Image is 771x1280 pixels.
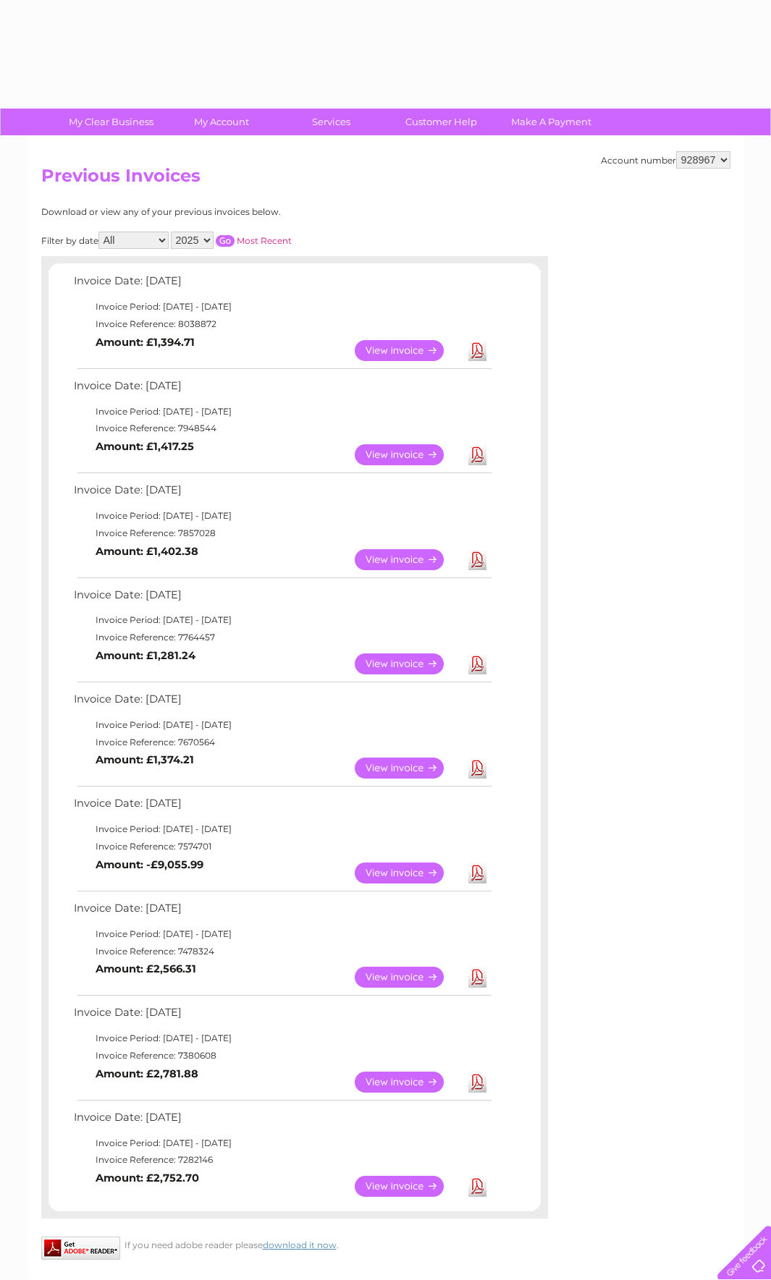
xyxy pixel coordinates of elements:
td: Invoice Date: [DATE] [70,376,494,403]
a: View [355,340,461,361]
a: Services [271,109,391,135]
td: Invoice Reference: 7574701 [70,838,494,855]
td: Invoice Date: [DATE] [70,271,494,298]
td: Invoice Period: [DATE] - [DATE] [70,507,494,525]
b: Amount: -£9,055.99 [96,858,203,871]
td: Invoice Reference: 7764457 [70,629,494,646]
a: Customer Help [382,109,501,135]
td: Invoice Period: [DATE] - [DATE] [70,716,494,734]
b: Amount: £2,566.31 [96,962,196,975]
a: My Clear Business [51,109,171,135]
a: Download [468,653,486,674]
td: Invoice Reference: 7670564 [70,734,494,751]
a: Download [468,1176,486,1197]
a: View [355,758,461,779]
a: View [355,549,461,570]
td: Invoice Date: [DATE] [70,1003,494,1030]
td: Invoice Period: [DATE] - [DATE] [70,925,494,943]
a: View [355,653,461,674]
td: Invoice Date: [DATE] [70,690,494,716]
b: Amount: £1,402.38 [96,545,198,558]
div: Account number [601,151,730,169]
b: Amount: £1,374.21 [96,753,194,766]
td: Invoice Date: [DATE] [70,794,494,821]
div: If you need adobe reader please . [41,1237,548,1250]
td: Invoice Period: [DATE] - [DATE] [70,1135,494,1152]
td: Invoice Period: [DATE] - [DATE] [70,1030,494,1047]
a: Download [468,758,486,779]
td: Invoice Period: [DATE] - [DATE] [70,298,494,315]
a: Download [468,862,486,883]
td: Invoice Date: [DATE] [70,480,494,507]
a: Most Recent [237,235,292,246]
a: View [355,967,461,988]
td: Invoice Reference: 7478324 [70,943,494,960]
a: My Account [161,109,281,135]
td: Invoice Period: [DATE] - [DATE] [70,611,494,629]
b: Amount: £1,417.25 [96,440,194,453]
a: Download [468,549,486,570]
td: Invoice Reference: 7380608 [70,1047,494,1064]
a: View [355,444,461,465]
a: Download [468,340,486,361]
a: Download [468,444,486,465]
b: Amount: £1,281.24 [96,649,195,662]
td: Invoice Period: [DATE] - [DATE] [70,821,494,838]
b: Amount: £1,394.71 [96,336,195,349]
td: Invoice Date: [DATE] [70,585,494,612]
td: Invoice Reference: 7282146 [70,1151,494,1169]
a: View [355,862,461,883]
div: Filter by date [41,232,421,249]
a: Download [468,1072,486,1093]
a: download it now [263,1239,337,1250]
div: Download or view any of your previous invoices below. [41,207,421,217]
h2: Previous Invoices [41,166,730,193]
a: Make A Payment [492,109,611,135]
td: Invoice Reference: 8038872 [70,315,494,333]
td: Invoice Reference: 7948544 [70,420,494,437]
td: Invoice Reference: 7857028 [70,525,494,542]
a: View [355,1176,461,1197]
a: Download [468,967,486,988]
td: Invoice Date: [DATE] [70,899,494,925]
td: Invoice Period: [DATE] - [DATE] [70,403,494,420]
a: View [355,1072,461,1093]
b: Amount: £2,781.88 [96,1067,198,1080]
td: Invoice Date: [DATE] [70,1108,494,1135]
b: Amount: £2,752.70 [96,1171,199,1184]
